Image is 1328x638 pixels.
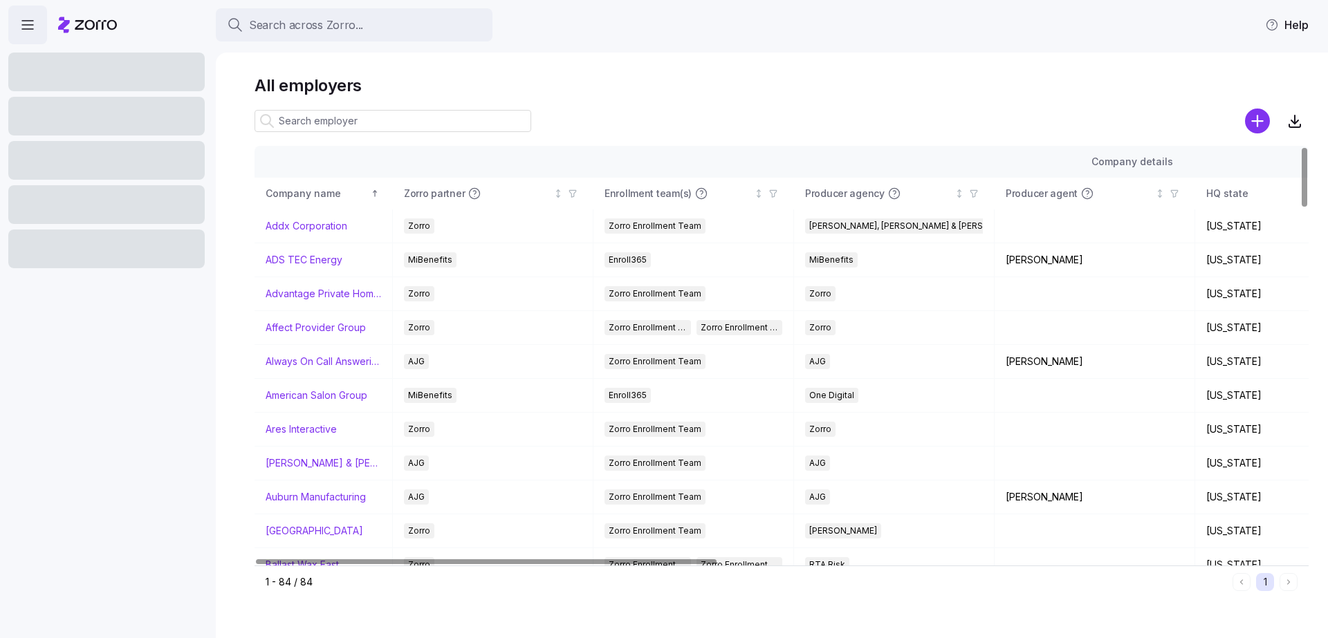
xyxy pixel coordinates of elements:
span: Zorro Enrollment Team [609,422,701,437]
h1: All employers [255,75,1309,96]
span: Help [1265,17,1309,33]
button: Search across Zorro... [216,8,492,41]
span: MiBenefits [408,252,452,268]
a: Addx Corporation [266,219,347,233]
a: ADS TEC Energy [266,253,342,267]
span: AJG [408,354,425,369]
span: Zorro [809,286,831,301]
span: Zorro partner [404,187,465,200]
span: MiBenefits [408,388,452,403]
div: Not sorted [954,189,964,198]
span: Zorro [809,320,831,335]
span: Enrollment team(s) [605,187,692,200]
th: Producer agentNot sorted [995,178,1195,209]
span: Producer agency [805,187,885,200]
td: [PERSON_NAME] [995,243,1195,277]
span: Zorro Enrollment Team [609,218,701,234]
a: Advantage Private Home Care [266,287,381,301]
div: Not sorted [754,189,764,198]
th: Company nameSorted ascending [255,178,393,209]
th: Producer agencyNot sorted [794,178,995,209]
span: Zorro Enrollment Team [609,320,687,335]
td: [PERSON_NAME] [995,345,1195,379]
span: AJG [809,489,826,505]
a: Ballast Wax East [266,558,339,572]
a: [GEOGRAPHIC_DATA] [266,524,363,538]
a: American Salon Group [266,388,367,402]
div: Not sorted [1155,189,1165,198]
span: [PERSON_NAME], [PERSON_NAME] & [PERSON_NAME] [809,218,1026,234]
td: [PERSON_NAME] [995,480,1195,514]
span: One Digital [809,388,854,403]
button: Next page [1280,573,1298,591]
span: Zorro Enrollment Team [609,354,701,369]
span: AJG [408,456,425,471]
a: Auburn Manufacturing [266,490,366,504]
a: Affect Provider Group [266,321,366,335]
span: Zorro Enrollment Team [609,286,701,301]
div: 1 - 84 / 84 [266,575,1227,589]
a: Always On Call Answering Service [266,355,381,368]
span: Enroll365 [609,252,647,268]
button: 1 [1256,573,1274,591]
input: Search employer [255,110,531,132]
span: Producer agent [1006,187,1078,200]
button: Help [1254,11,1320,39]
span: AJG [809,456,826,471]
span: Zorro [408,218,430,234]
span: Zorro Enrollment Team [609,523,701,538]
span: Zorro [408,286,430,301]
div: Company name [266,186,368,201]
span: AJG [408,489,425,505]
a: [PERSON_NAME] & [PERSON_NAME]'s [266,456,381,470]
th: Zorro partnerNot sorted [393,178,593,209]
span: Zorro [408,320,430,335]
button: Previous page [1233,573,1251,591]
span: Zorro [408,523,430,538]
svg: add icon [1245,109,1270,133]
span: MiBenefits [809,252,854,268]
a: Ares Interactive [266,422,337,436]
span: Zorro Enrollment Team [609,489,701,505]
span: Search across Zorro... [249,17,363,34]
div: Not sorted [553,189,563,198]
span: Zorro [809,422,831,437]
span: [PERSON_NAME] [809,523,877,538]
span: AJG [809,354,826,369]
span: Zorro Enrollment Team [609,456,701,471]
th: Enrollment team(s)Not sorted [593,178,794,209]
span: Zorro [408,422,430,437]
div: Sorted ascending [370,189,380,198]
span: Zorro Enrollment Experts [701,320,779,335]
span: Enroll365 [609,388,647,403]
